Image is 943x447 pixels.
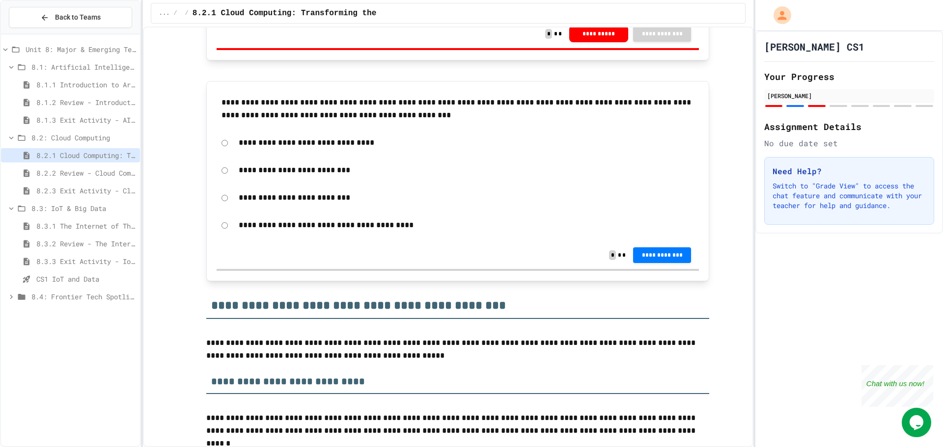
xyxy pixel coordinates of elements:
span: / [173,9,177,17]
div: [PERSON_NAME] [767,91,931,100]
span: 8.1.3 Exit Activity - AI Detective [36,115,136,125]
span: 8.3.3 Exit Activity - IoT Data Detective Challenge [36,256,136,266]
span: CS1 IoT and Data [36,274,136,284]
span: 8.1.2 Review - Introduction to Artificial Intelligence [36,97,136,107]
div: My Account [763,4,794,26]
span: 8.3.2 Review - The Internet of Things and Big Data [36,238,136,249]
span: 8.2: Cloud Computing [31,132,136,143]
iframe: chat widget [861,365,933,407]
h3: Need Help? [773,165,926,177]
span: 8.3.1 The Internet of Things and Big Data: Our Connected Digital World [36,221,136,231]
p: Switch to "Grade View" to access the chat feature and communicate with your teacher for help and ... [773,181,926,210]
span: / [185,9,189,17]
div: No due date set [764,137,934,149]
iframe: chat widget [902,408,933,437]
span: 8.1: Artificial Intelligence Basics [31,62,136,72]
span: 8.2.3 Exit Activity - Cloud Service Detective [36,185,136,196]
span: Back to Teams [55,12,101,23]
h1: [PERSON_NAME] CS1 [764,40,864,53]
span: ... [159,9,170,17]
span: 8.1.1 Introduction to Artificial Intelligence [36,79,136,90]
button: Back to Teams [9,7,132,28]
span: 8.2.1 Cloud Computing: Transforming the Digital World [193,7,443,19]
span: 8.3: IoT & Big Data [31,203,136,213]
span: Unit 8: Major & Emerging Technologies [26,44,136,54]
h2: Your Progress [764,70,934,83]
span: 8.2.1 Cloud Computing: Transforming the Digital World [36,150,136,160]
span: 8.4: Frontier Tech Spotlight [31,291,136,302]
span: 8.2.2 Review - Cloud Computing [36,168,136,178]
h2: Assignment Details [764,120,934,133]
